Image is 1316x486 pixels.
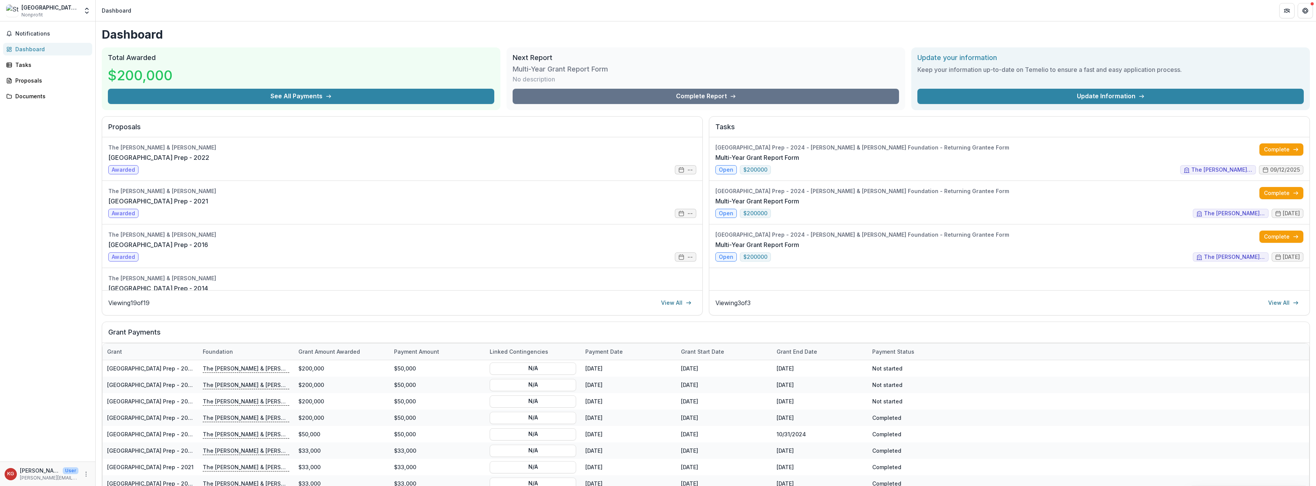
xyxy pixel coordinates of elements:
div: [DATE] [772,442,868,459]
div: Foundation [198,343,294,360]
div: Payment Amount [389,343,485,360]
button: N/A [490,395,576,407]
div: Grant amount awarded [294,348,365,356]
div: Grant end date [772,343,868,360]
div: Grant start date [676,343,772,360]
span: Nonprofit [21,11,43,18]
div: [DATE] [676,459,772,475]
p: [PERSON_NAME] [20,466,60,475]
button: See All Payments [108,89,494,104]
div: [DATE] [676,393,772,410]
div: $50,000 [389,393,485,410]
div: $33,000 [294,459,389,475]
div: [DATE] [581,459,676,475]
h2: Grant Payments [108,328,1303,343]
div: $200,000 [294,393,389,410]
a: View All [656,297,696,309]
div: [DATE] [676,377,772,393]
h3: Keep your information up-to-date on Temelio to ensure a fast and easy application process. [917,65,1304,74]
div: Not started [868,360,963,377]
div: [DATE] [581,377,676,393]
p: [PERSON_NAME][EMAIL_ADDRESS][PERSON_NAME][DOMAIN_NAME] [20,475,78,481]
h1: Dashboard [102,28,1310,41]
h2: Next Report [513,54,899,62]
div: [DATE] [772,393,868,410]
div: Grant [103,348,127,356]
a: [GEOGRAPHIC_DATA] Prep - 2014 [108,284,208,293]
h2: Total Awarded [108,54,494,62]
div: Linked Contingencies [485,343,581,360]
a: [GEOGRAPHIC_DATA] Prep - 2024 - [PERSON_NAME] & [PERSON_NAME] Foundation - Returning Grantee Form [107,365,396,372]
p: No description [513,75,555,84]
div: Payment status [868,343,963,360]
a: Proposals [3,74,92,87]
a: Complete [1259,187,1303,199]
button: N/A [490,411,576,424]
p: The [PERSON_NAME] & [PERSON_NAME] [203,463,289,471]
div: Grant start date [676,348,729,356]
div: Proposals [15,76,86,85]
div: Completed [868,459,963,475]
div: Linked Contingencies [485,348,553,356]
div: $50,000 [389,360,485,377]
p: The [PERSON_NAME] & [PERSON_NAME] [203,430,289,438]
nav: breadcrumb [99,5,134,16]
div: [DATE] [676,410,772,426]
div: [DATE] [676,426,772,442]
a: Tasks [3,59,92,71]
button: More [81,470,91,479]
div: Documents [15,92,86,100]
div: Not started [868,377,963,393]
div: Payment date [581,343,676,360]
div: $200,000 [294,377,389,393]
a: Complete Report [513,89,899,104]
a: [GEOGRAPHIC_DATA] Prep - 2024 - [PERSON_NAME] & [PERSON_NAME] Foundation - Returning Grantee Form [107,414,396,421]
button: N/A [490,428,576,440]
a: Documents [3,90,92,102]
a: Multi-Year Grant Report Form [715,197,799,206]
p: The [PERSON_NAME] & [PERSON_NAME] [203,364,289,372]
a: [GEOGRAPHIC_DATA] Prep - 2022 [108,153,209,162]
div: Payment Amount [389,348,444,356]
p: The [PERSON_NAME] & [PERSON_NAME] [203,397,289,405]
img: St. Ignatius College Prep [6,5,18,17]
a: [GEOGRAPHIC_DATA] Prep - 2021 [107,464,194,470]
div: $200,000 [294,360,389,377]
div: $50,000 [294,426,389,442]
a: View All [1264,297,1303,309]
a: [GEOGRAPHIC_DATA] Prep - 2024 - [PERSON_NAME] & [PERSON_NAME] Foundation - Returning Grantee Form [107,398,396,405]
p: User [63,467,78,474]
p: The [PERSON_NAME] & [PERSON_NAME] [203,446,289,455]
div: $33,000 [389,459,485,475]
h3: $200,000 [108,65,173,86]
button: N/A [490,461,576,473]
button: Notifications [3,28,92,40]
div: $33,000 [389,442,485,459]
div: Kevin Golden [7,471,14,476]
a: Dashboard [3,43,92,55]
p: The [PERSON_NAME] & [PERSON_NAME] [203,413,289,422]
h2: Tasks [715,123,1303,137]
div: [DATE] [581,410,676,426]
a: Complete [1259,143,1303,156]
div: $33,000 [294,442,389,459]
a: [GEOGRAPHIC_DATA] Prep - 2024 - [PERSON_NAME] & [PERSON_NAME] Foundation - Returning Grantee Form [107,382,396,388]
button: Partners [1279,3,1295,18]
a: [GEOGRAPHIC_DATA] Prep - 2023 - [PERSON_NAME] & [PERSON_NAME] Foundation - Returning Grantee Form [107,431,396,437]
div: [DATE] [581,393,676,410]
h2: Update your information [917,54,1304,62]
a: Complete [1259,231,1303,243]
div: $50,000 [389,410,485,426]
p: Viewing 19 of 19 [108,298,150,307]
div: [DATE] [772,360,868,377]
div: [DATE] [581,426,676,442]
div: $50,000 [389,377,485,393]
div: Foundation [198,348,238,356]
div: [DATE] [772,410,868,426]
h2: Proposals [108,123,696,137]
div: [DATE] [581,360,676,377]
